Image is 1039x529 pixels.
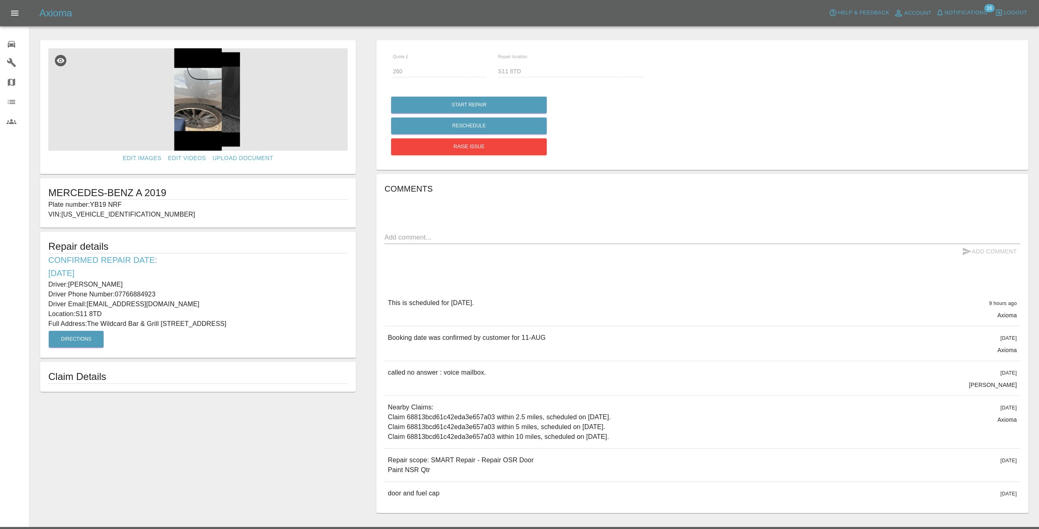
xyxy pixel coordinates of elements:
[1001,370,1017,376] span: [DATE]
[498,54,527,59] span: Repair location
[997,416,1017,424] p: Axioma
[385,182,1020,195] h6: Comments
[1001,405,1017,411] span: [DATE]
[388,402,611,442] p: Nearby Claims: Claim 68813bcd61c42eda3e657a03 within 2.5 miles, scheduled on [DATE]. Claim 68813b...
[989,301,1017,306] span: 9 hours ago
[120,151,165,166] a: Edit Images
[1001,491,1017,497] span: [DATE]
[997,311,1017,319] p: Axioma
[945,8,987,18] span: Notifications
[39,7,72,20] h5: Axioma
[388,333,546,343] p: Booking date was confirmed by customer for 11-AUG
[934,7,989,19] button: Notifications
[165,151,209,166] a: Edit Videos
[393,54,408,59] span: Quote £
[48,200,348,210] p: Plate number: YB19 NRF
[48,240,348,253] h5: Repair details
[48,210,348,219] p: VIN: [US_VEHICLE_IDENTIFICATION_NUMBER]
[388,488,439,498] p: door and fuel cap
[997,346,1017,354] p: Axioma
[969,381,1017,389] p: [PERSON_NAME]
[48,309,348,319] p: Location: S11 8TD
[984,4,994,12] span: 16
[48,289,348,299] p: Driver Phone Number: 07766884923
[48,370,348,383] h1: Claim Details
[388,455,534,475] p: Repair scope: SMART Repair - Repair OSR Door Paint NSR Qtr
[48,186,348,199] h1: MERCEDES-BENZ A 2019
[48,319,348,329] p: Full Address: The Wildcard Bar & Grill [STREET_ADDRESS]
[388,368,486,378] p: called no answer : voice mailbox.
[1001,335,1017,341] span: [DATE]
[838,8,889,18] span: Help & Feedback
[48,253,348,280] h6: Confirmed Repair Date: [DATE]
[49,331,104,348] button: Directions
[48,48,348,151] img: 544961e0-dd8d-41fb-afc0-cdbde4f1743b
[391,97,547,113] button: Start Repair
[827,7,891,19] button: Help & Feedback
[5,3,25,23] button: Open drawer
[391,138,547,155] button: Raise issue
[209,151,276,166] a: Upload Document
[388,298,474,308] p: This is scheduled for [DATE].
[1004,8,1027,18] span: Logout
[1001,458,1017,463] span: [DATE]
[48,299,348,309] p: Driver Email: [EMAIL_ADDRESS][DOMAIN_NAME]
[993,7,1029,19] button: Logout
[904,9,932,18] span: Account
[391,118,547,134] button: Reschedule
[48,280,348,289] p: Driver: [PERSON_NAME]
[892,7,934,20] a: Account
